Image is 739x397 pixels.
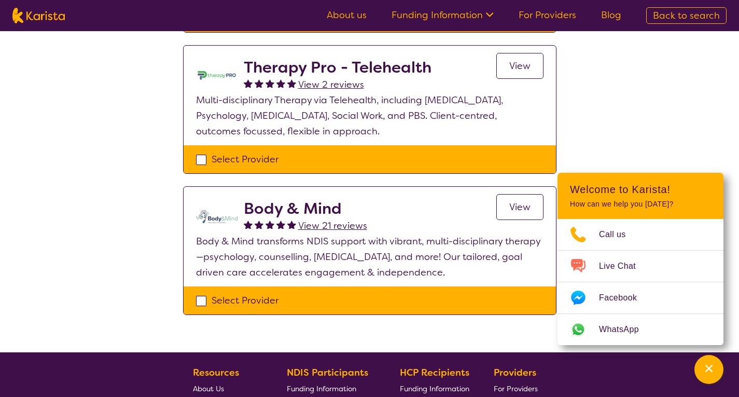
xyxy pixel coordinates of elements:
[196,199,238,234] img: qmpolprhjdhzpcuekzqg.svg
[599,322,651,337] span: WhatsApp
[196,58,238,92] img: lehxprcbtunjcwin5sb4.jpg
[496,194,543,220] a: View
[196,92,543,139] p: Multi-disciplinary Therapy via Telehealth, including [MEDICAL_DATA], Psychology, [MEDICAL_DATA], ...
[599,227,638,242] span: Call us
[494,380,542,396] a: For Providers
[496,53,543,79] a: View
[557,314,723,345] a: Web link opens in a new tab.
[327,9,367,21] a: About us
[193,366,239,379] b: Resources
[694,355,723,384] button: Channel Menu
[244,199,367,218] h2: Body & Mind
[570,183,711,196] h2: Welcome to Karista!
[193,384,224,393] span: About Us
[400,366,469,379] b: HCP Recipients
[646,7,727,24] a: Back to search
[244,79,253,88] img: fullstar
[494,366,536,379] b: Providers
[266,220,274,229] img: fullstar
[298,78,364,91] span: View 2 reviews
[494,384,538,393] span: For Providers
[287,384,356,393] span: Funding Information
[287,220,296,229] img: fullstar
[287,79,296,88] img: fullstar
[244,220,253,229] img: fullstar
[298,218,367,234] a: View 21 reviews
[601,9,621,21] a: Blog
[599,290,649,306] span: Facebook
[298,77,364,92] a: View 2 reviews
[12,8,65,23] img: Karista logo
[400,380,469,396] a: Funding Information
[557,219,723,345] ul: Choose channel
[193,380,262,396] a: About Us
[509,60,531,72] span: View
[276,220,285,229] img: fullstar
[255,220,263,229] img: fullstar
[570,200,711,209] p: How can we help you [DATE]?
[599,258,648,274] span: Live Chat
[298,220,367,232] span: View 21 reviews
[287,380,376,396] a: Funding Information
[557,173,723,345] div: Channel Menu
[653,9,720,22] span: Back to search
[509,201,531,213] span: View
[244,58,431,77] h2: Therapy Pro - Telehealth
[287,366,368,379] b: NDIS Participants
[519,9,576,21] a: For Providers
[392,9,494,21] a: Funding Information
[276,79,285,88] img: fullstar
[266,79,274,88] img: fullstar
[400,384,469,393] span: Funding Information
[196,234,543,280] p: Body & Mind transforms NDIS support with vibrant, multi-disciplinary therapy—psychology, counsell...
[255,79,263,88] img: fullstar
